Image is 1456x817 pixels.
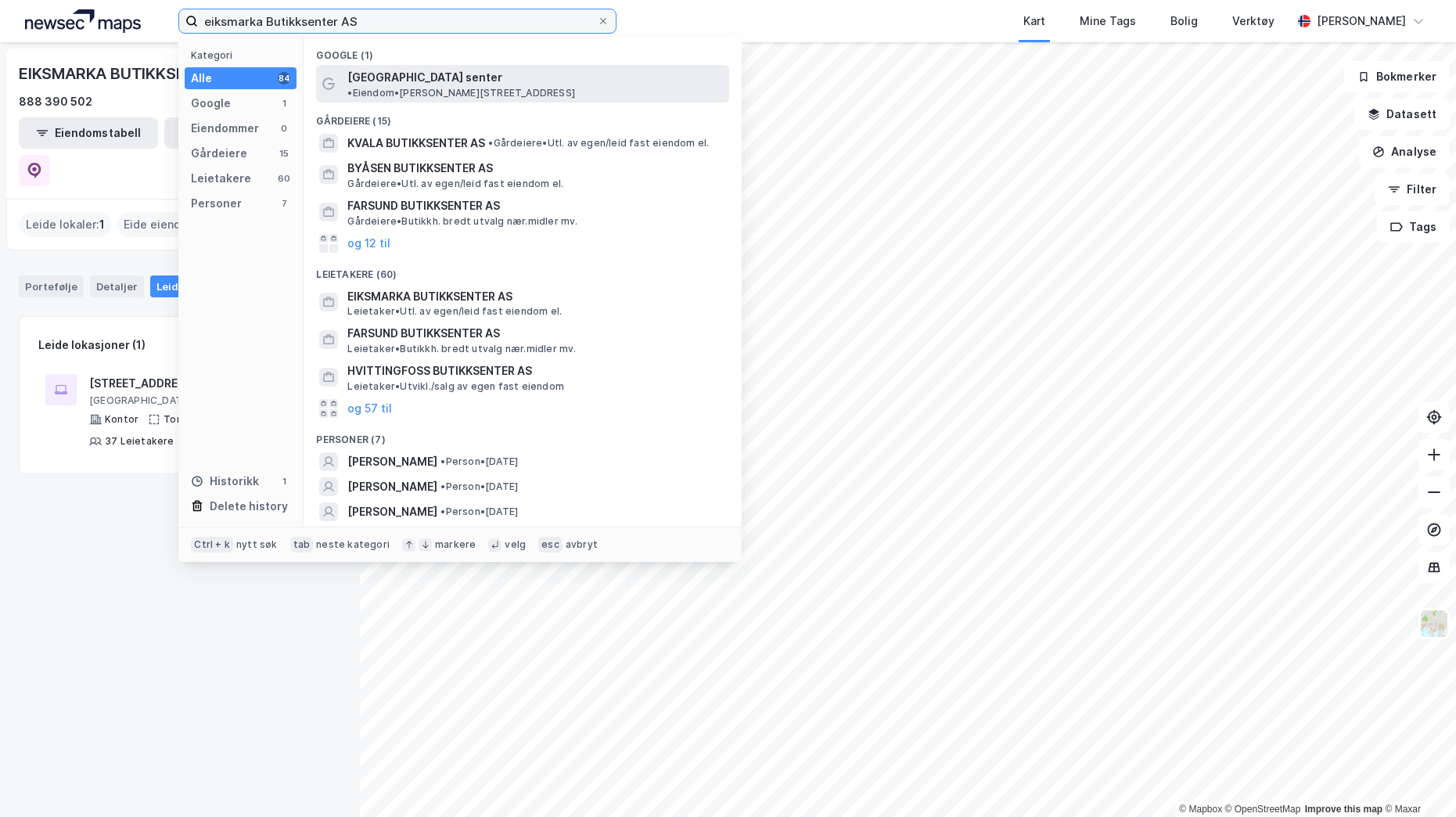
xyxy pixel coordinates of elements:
div: 84 [278,72,290,85]
div: Ctrl + k [191,537,233,552]
button: og 57 til [347,399,392,418]
span: Gårdeiere • Utl. av egen/leid fast eiendom el. [488,137,709,149]
div: Kategori [191,49,297,61]
span: EIKSMARKA BUTIKKSENTER AS [347,287,723,306]
div: Google (1) [304,37,742,65]
div: 1 [278,97,290,110]
span: BYÅSEN BUTIKKSENTER AS [347,159,723,178]
div: Leide lokasjoner (1) [38,336,146,355]
span: FARSUND BUTIKKSENTER AS [347,324,723,343]
span: Person • [DATE] [440,506,518,518]
div: Alle [191,69,212,88]
div: [PERSON_NAME] [1317,12,1406,31]
span: Gårdeiere • Utl. av egen/leid fast eiendom el. [347,178,563,190]
button: Analyse [1359,136,1450,167]
span: Gårdeiere • Butikkh. bredt utvalg nær.midler mv. [347,215,577,228]
span: 1 [99,215,105,234]
span: [PERSON_NAME] [347,477,437,496]
div: velg [505,538,526,551]
div: Portefølje [19,275,84,297]
div: [GEOGRAPHIC_DATA], 209/430 [89,394,315,407]
span: • [347,87,352,99]
button: Tags [1377,211,1450,243]
div: Gårdeiere (15) [304,103,742,131]
span: Eiendom • [PERSON_NAME][STREET_ADDRESS] [347,87,575,99]
div: Detaljer [90,275,144,297]
div: Bolig [1170,12,1198,31]
div: Tomt: 2 212 ㎡ [164,413,232,426]
div: Leietakere (60) [304,256,742,284]
span: • [488,137,493,149]
div: esc [538,537,563,552]
div: Mine Tags [1080,12,1136,31]
div: neste kategori [316,538,390,551]
div: Delete history [210,497,288,516]
span: Person • [DATE] [440,480,518,493]
iframe: Chat Widget [1378,742,1456,817]
button: og 12 til [347,234,390,253]
div: Personer (7) [304,421,742,449]
div: 0 [278,122,290,135]
div: [STREET_ADDRESS] [89,374,315,393]
span: KVALA BUTIKKSENTER AS [347,134,485,153]
span: Leietaker • Butikkh. bredt utvalg nær.midler mv. [347,343,576,355]
input: Søk på adresse, matrikkel, gårdeiere, leietakere eller personer [198,9,597,33]
span: Person • [DATE] [440,455,518,468]
img: logo.a4113a55bc3d86da70a041830d287a7e.svg [25,9,141,33]
span: FARSUND BUTIKKSENTER AS [347,196,723,215]
div: 7 [278,197,290,210]
button: Eiendomstabell [19,117,158,149]
span: [GEOGRAPHIC_DATA] senter [347,68,502,87]
div: Leietakere [191,169,251,188]
button: Datasett [1354,99,1450,130]
div: Historikk [191,472,259,491]
div: 15 [278,147,290,160]
span: • [440,455,445,467]
span: Leietaker • Utvikl./salg av egen fast eiendom [347,380,564,393]
div: 60 [278,172,290,185]
div: Eide eiendommer : [117,212,236,237]
div: tab [290,537,314,552]
div: Eiendommer [191,119,259,138]
div: Kontor [105,413,138,426]
span: Leietaker • Utl. av egen/leid fast eiendom el. [347,305,562,318]
div: Leide lokaler : [20,212,111,237]
button: Bokmerker [1344,61,1450,92]
div: avbryt [566,538,598,551]
div: 888 390 502 [19,92,92,111]
span: • [440,480,445,492]
a: Mapbox [1179,804,1222,815]
div: 1 [278,475,290,488]
span: [PERSON_NAME] [347,452,437,471]
div: Leide lokaler [150,275,248,297]
span: [PERSON_NAME] [347,502,437,521]
span: • [440,506,445,517]
div: EIKSMARKA BUTIKKSENTER AS [19,61,253,86]
div: nytt søk [236,538,278,551]
a: OpenStreetMap [1225,804,1301,815]
div: Google [191,94,231,113]
div: Personer [191,194,242,213]
a: Improve this map [1305,804,1382,815]
div: Kart [1023,12,1045,31]
button: Leietakertabell [164,117,304,149]
img: Z [1419,609,1449,639]
span: HVITTINGFOSS BUTIKKSENTER AS [347,362,723,380]
div: markere [435,538,476,551]
div: Gårdeiere [191,144,247,163]
button: Filter [1375,174,1450,205]
div: Verktøy [1232,12,1274,31]
div: 37 Leietakere [105,435,174,448]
